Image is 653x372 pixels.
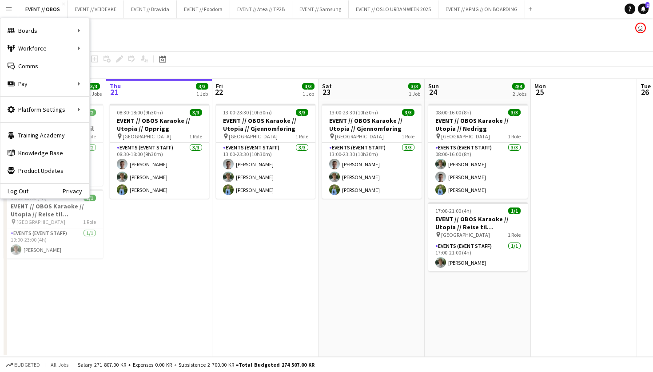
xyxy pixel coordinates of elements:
h3: EVENT // OBOS Karaoke // Utopia // Opprigg [110,117,209,133]
button: EVENT // Atea // TP2B [230,0,292,18]
a: 2 [638,4,649,14]
span: 26 [639,87,651,97]
span: 1 Role [508,231,521,238]
span: 23 [321,87,332,97]
span: 22 [215,87,223,97]
span: 21 [108,87,121,97]
span: 08:00-16:00 (8h) [435,109,471,116]
span: 2 [645,2,649,8]
span: Tue [641,82,651,90]
div: 2 Jobs [88,90,102,97]
span: [GEOGRAPHIC_DATA] [441,133,490,140]
span: 3/3 [508,109,521,116]
a: Training Academy [0,126,89,144]
app-job-card: 13:00-23:30 (10h30m)3/3EVENT // OBOS Karaoke // Utopia // Gjennomføring [GEOGRAPHIC_DATA]1 RoleEv... [216,104,315,199]
h3: EVENT // OBOS Karaoke // Utopia // Reise til [GEOGRAPHIC_DATA] [4,202,103,218]
button: EVENT // Foodora [177,0,230,18]
span: [GEOGRAPHIC_DATA] [123,133,171,140]
span: [GEOGRAPHIC_DATA] [335,133,384,140]
span: 3/3 [196,83,208,90]
span: Total Budgeted 274 507.00 KR [239,361,315,368]
app-job-card: 19:00-23:00 (4h)1/1EVENT // OBOS Karaoke // Utopia // Reise til [GEOGRAPHIC_DATA] [GEOGRAPHIC_DAT... [4,189,103,258]
span: [GEOGRAPHIC_DATA] [16,219,65,225]
span: 3/3 [190,109,202,116]
span: Sun [428,82,439,90]
app-card-role: Events (Event Staff)1/117:00-21:00 (4h)[PERSON_NAME] [428,241,528,271]
span: [GEOGRAPHIC_DATA] [441,231,490,238]
span: 3/3 [296,109,308,116]
button: EVENT // OSLO URBAN WEEK 2025 [349,0,438,18]
a: Knowledge Base [0,144,89,162]
a: Comms [0,57,89,75]
span: Mon [534,82,546,90]
span: 1/1 [508,208,521,214]
div: 1 Job [409,90,420,97]
span: 3/3 [302,83,315,90]
a: Log Out [0,188,28,195]
span: Fri [216,82,223,90]
span: 1 Role [508,133,521,140]
div: Boards [0,22,89,39]
app-user-avatar: Johanne Holmedahl [635,23,646,33]
span: 3/3 [88,83,100,90]
span: All jobs [49,361,70,368]
app-card-role: Events (Event Staff)1/119:00-23:00 (4h)[PERSON_NAME] [4,228,103,258]
h3: EVENT // OBOS Karaoke // Utopia // Gjennomføring [216,117,315,133]
span: 13:00-23:30 (10h30m) [223,109,272,116]
button: EVENT // KPMG // ON BOARDING [438,0,525,18]
div: 1 Job [303,90,314,97]
span: 3/3 [408,83,421,90]
h3: EVENT // OBOS Karaoke // Utopia // Gjennomføring [322,117,422,133]
h3: EVENT // OBOS Karaoke // Utopia // Reise til [GEOGRAPHIC_DATA] [428,215,528,231]
app-job-card: 08:30-18:00 (9h30m)3/3EVENT // OBOS Karaoke // Utopia // Opprigg [GEOGRAPHIC_DATA]1 RoleEvents (E... [110,104,209,199]
button: Budgeted [4,360,41,370]
span: 4/4 [512,83,525,90]
span: Budgeted [14,362,40,368]
div: Salary 271 807.00 KR + Expenses 0.00 KR + Subsistence 2 700.00 KR = [78,361,315,368]
a: Privacy [63,188,89,195]
button: EVENT // OBOS [18,0,68,18]
div: Pay [0,75,89,93]
span: 17:00-21:00 (4h) [435,208,471,214]
span: 08:30-18:00 (9h30m) [117,109,163,116]
app-job-card: 17:00-21:00 (4h)1/1EVENT // OBOS Karaoke // Utopia // Reise til [GEOGRAPHIC_DATA] [GEOGRAPHIC_DAT... [428,202,528,271]
span: [GEOGRAPHIC_DATA] [229,133,278,140]
button: EVENT // Samsung [292,0,349,18]
app-card-role: Events (Event Staff)3/313:00-23:30 (10h30m)[PERSON_NAME][PERSON_NAME][PERSON_NAME] [322,143,422,199]
span: 1 Role [295,133,308,140]
span: 1/1 [84,195,96,201]
button: EVENT // Bravida [124,0,177,18]
span: 1 Role [402,133,414,140]
span: 1 Role [83,219,96,225]
a: Product Updates [0,162,89,180]
app-job-card: 08:00-16:00 (8h)3/3EVENT // OBOS Karaoke // Utopia // Nedrigg [GEOGRAPHIC_DATA]1 RoleEvents (Even... [428,104,528,199]
span: 25 [533,87,546,97]
button: EVENT // VEIDEKKE [68,0,124,18]
span: Sat [322,82,332,90]
app-card-role: Events (Event Staff)3/313:00-23:30 (10h30m)[PERSON_NAME][PERSON_NAME][PERSON_NAME] [216,143,315,199]
div: Platform Settings [0,101,89,118]
div: 2 Jobs [513,90,526,97]
app-card-role: Events (Event Staff)3/308:30-18:00 (9h30m)[PERSON_NAME][PERSON_NAME][PERSON_NAME] [110,143,209,199]
app-job-card: 13:00-23:30 (10h30m)3/3EVENT // OBOS Karaoke // Utopia // Gjennomføring [GEOGRAPHIC_DATA]1 RoleEv... [322,104,422,199]
div: 1 Job [196,90,208,97]
span: Thu [110,82,121,90]
span: 3/3 [402,109,414,116]
app-card-role: Events (Event Staff)3/308:00-16:00 (8h)[PERSON_NAME][PERSON_NAME][PERSON_NAME] [428,143,528,199]
span: 13:00-23:30 (10h30m) [329,109,378,116]
div: Workforce [0,39,89,57]
span: 24 [427,87,439,97]
h3: EVENT // OBOS Karaoke // Utopia // Nedrigg [428,117,528,133]
span: 1 Role [189,133,202,140]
